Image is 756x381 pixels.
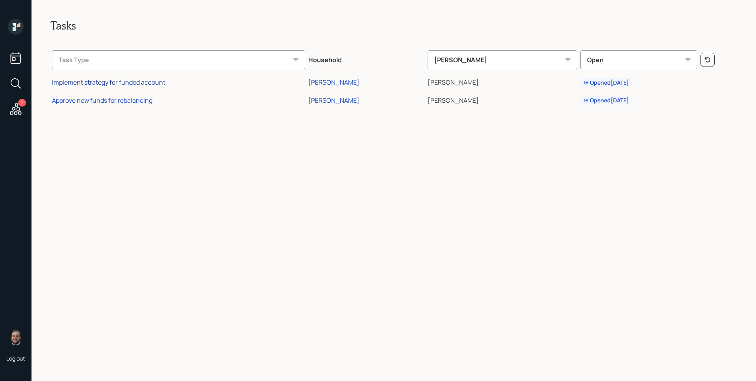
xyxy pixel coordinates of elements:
[428,50,577,69] div: [PERSON_NAME]
[426,72,578,91] td: [PERSON_NAME]
[308,78,359,87] div: [PERSON_NAME]
[8,329,24,345] img: james-distasi-headshot.png
[52,78,165,87] div: Implement strategy for funded account
[52,50,305,69] div: Task Type
[308,96,359,105] div: [PERSON_NAME]
[580,50,698,69] div: Open
[426,90,578,108] td: [PERSON_NAME]
[584,79,629,87] div: Opened [DATE]
[6,355,25,362] div: Log out
[52,96,152,105] div: Approve new funds for rebalancing
[307,45,426,72] th: Household
[584,96,629,104] div: Opened [DATE]
[50,19,737,32] h2: Tasks
[18,99,26,107] div: 2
